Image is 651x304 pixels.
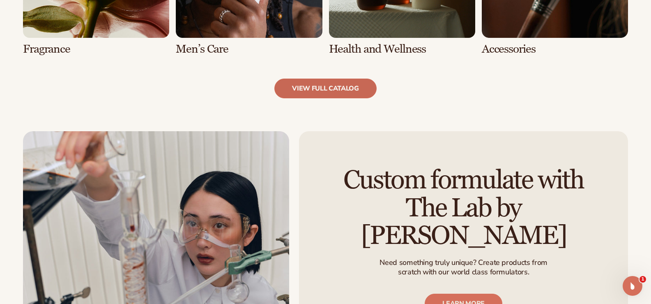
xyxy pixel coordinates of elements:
a: view full catalog [274,79,377,98]
p: Need something truly unique? Create products from [380,258,547,267]
h2: Custom formulate with The Lab by [PERSON_NAME] [322,167,605,250]
iframe: Intercom live chat [623,276,642,296]
span: 1 [639,276,646,283]
p: scratch with our world class formulators. [380,267,547,277]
